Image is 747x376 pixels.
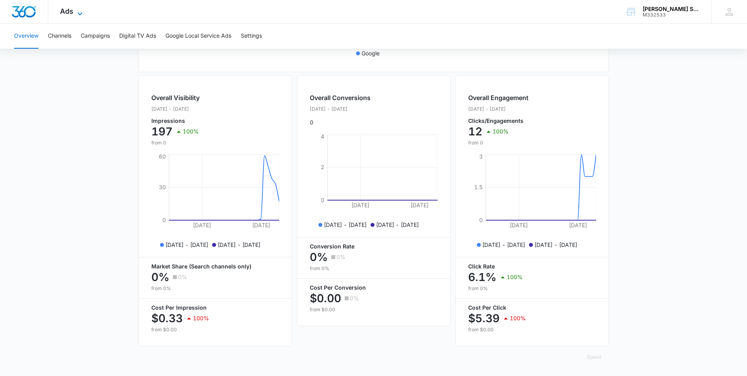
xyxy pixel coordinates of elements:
[510,222,528,228] tspan: [DATE]
[510,316,526,321] p: 100%
[507,274,523,280] p: 100%
[162,217,166,223] tspan: 0
[468,312,500,325] p: $5.39
[468,326,596,333] p: from $0.00
[350,296,359,301] p: 0%
[81,24,110,49] button: Campaigns
[310,93,371,126] div: 0
[468,106,529,113] p: [DATE] - [DATE]
[151,271,169,283] p: 0%
[479,153,483,160] tspan: 3
[48,24,71,49] button: Channels
[474,184,483,190] tspan: 1.5
[151,264,279,269] p: Market Share (Search channels only)
[321,197,324,203] tspan: 0
[468,139,529,146] p: from 0
[479,217,483,223] tspan: 0
[643,12,700,18] div: account id
[151,326,279,333] p: from $0.00
[151,125,173,138] p: 197
[569,222,587,228] tspan: [DATE]
[310,265,438,272] p: from 0%
[482,241,525,249] p: [DATE] - [DATE]
[151,305,279,310] p: Cost Per Impression
[310,306,438,313] p: from $0.00
[310,285,438,290] p: Cost Per Conversion
[534,241,577,249] p: [DATE] - [DATE]
[362,49,380,57] p: Google
[493,129,509,134] p: 100%
[351,202,369,208] tspan: [DATE]
[119,24,156,49] button: Digital TV Ads
[165,241,208,249] p: [DATE] - [DATE]
[310,106,371,113] p: [DATE] - [DATE]
[151,312,183,325] p: $0.33
[151,106,200,113] p: [DATE] - [DATE]
[468,125,482,138] p: 12
[411,202,429,208] tspan: [DATE]
[324,221,367,229] p: [DATE] - [DATE]
[468,271,496,283] p: 6.1%
[151,118,200,124] p: Impressions
[252,222,270,228] tspan: [DATE]
[310,292,341,305] p: $0.00
[468,118,529,124] p: Clicks/Engagements
[151,93,200,102] h2: Overall Visibility
[643,6,700,12] div: account name
[579,348,609,367] button: Spend
[178,274,187,280] p: 0%
[468,285,596,292] p: from 0%
[60,7,73,15] span: Ads
[183,129,199,134] p: 100%
[218,241,260,249] p: [DATE] - [DATE]
[193,222,211,228] tspan: [DATE]
[310,93,371,102] h2: Overall Conversions
[193,316,209,321] p: 100%
[159,153,166,160] tspan: 60
[159,184,166,190] tspan: 30
[310,251,328,263] p: 0%
[321,133,324,140] tspan: 4
[336,254,345,260] p: 0%
[468,305,596,310] p: Cost Per Click
[14,24,38,49] button: Overview
[241,24,262,49] button: Settings
[151,285,279,292] p: from 0%
[165,24,231,49] button: Google Local Service Ads
[310,244,438,249] p: Conversion Rate
[468,93,529,102] h2: Overall Engagement
[376,221,419,229] p: [DATE] - [DATE]
[151,139,200,146] p: from 0
[468,264,596,269] p: Click Rate
[321,164,324,170] tspan: 2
